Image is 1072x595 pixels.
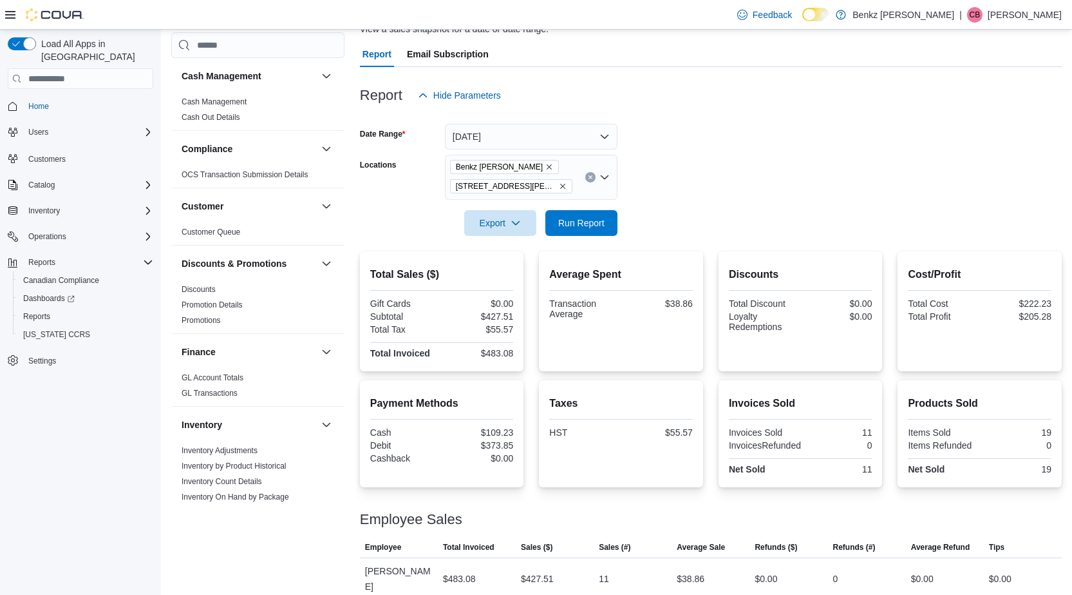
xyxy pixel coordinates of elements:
a: Discounts [182,285,216,294]
span: Benkz [PERSON_NAME] [456,161,543,173]
strong: Total Invoiced [370,348,430,358]
span: Home [23,98,153,114]
div: Discounts & Promotions [171,282,344,333]
a: Customer Queue [182,228,240,237]
p: | [959,7,962,23]
span: Sales ($) [521,542,552,552]
div: $109.23 [444,427,513,438]
h2: Payment Methods [370,396,514,411]
button: Catalog [23,177,60,193]
div: 11 [803,427,872,438]
span: [STREET_ADDRESS][PERSON_NAME] [456,180,556,193]
button: Reports [13,307,158,326]
span: Cash Out Details [182,112,240,122]
a: Settings [23,353,61,369]
a: GL Account Totals [182,373,243,382]
a: Inventory On Hand by Package [182,493,289,502]
span: Settings [28,356,56,366]
div: Loyalty Redemptions [729,311,798,332]
a: Cash Management [182,97,247,106]
a: GL Transactions [182,389,238,398]
div: Total Tax [370,324,439,335]
span: GL Account Totals [182,373,243,383]
span: Load All Apps in [GEOGRAPHIC_DATA] [36,37,153,63]
span: Catalog [23,177,153,193]
a: Dashboards [18,291,80,306]
a: Canadian Compliance [18,273,104,288]
span: Reports [28,257,55,268]
h3: Compliance [182,142,232,155]
div: Invoices Sold [729,427,798,438]
button: Reports [3,253,158,271]
button: Discounts & Promotions [182,257,316,270]
span: Inventory On Hand by Package [182,492,289,502]
a: [US_STATE] CCRS [18,327,95,342]
button: Settings [3,351,158,370]
div: $483.08 [443,571,476,587]
h2: Invoices Sold [729,396,872,411]
div: Subtotal [370,311,439,322]
span: Dashboards [18,291,153,306]
h3: Cash Management [182,70,261,83]
h3: Finance [182,346,216,358]
span: GL Transactions [182,388,238,398]
a: Feedback [732,2,797,28]
span: Hide Parameters [433,89,501,102]
button: [US_STATE] CCRS [13,326,158,344]
button: [DATE] [445,124,617,150]
span: Operations [28,231,66,242]
button: Discounts & Promotions [319,256,334,271]
input: Dark Mode [802,8,829,21]
strong: Net Sold [729,464,766,474]
span: Run Report [558,217,605,229]
div: $0.00 [911,571,934,587]
h3: Discounts & Promotions [182,257,287,270]
button: Run Report [545,210,617,236]
nav: Complex example [8,92,153,404]
div: $0.00 [989,571,1011,587]
div: 11 [599,571,609,587]
h3: Employee Sales [360,512,462,527]
h2: Cost/Profit [908,267,1051,282]
div: $38.86 [677,571,704,587]
a: Reports [18,309,55,324]
button: Hide Parameters [413,83,506,108]
h3: Inventory [182,418,222,431]
div: Total Discount [729,298,798,309]
span: Customers [23,150,153,166]
span: Promotions [182,315,221,326]
div: Cashback [370,453,439,463]
button: Finance [319,344,334,360]
a: Promotions [182,316,221,325]
span: Settings [23,353,153,369]
span: Reports [18,309,153,324]
span: Benkz Budz [450,160,559,174]
button: Operations [3,228,158,246]
div: $427.51 [444,311,513,322]
strong: Net Sold [908,464,945,474]
span: Inventory Adjustments [182,445,258,456]
span: Washington CCRS [18,327,153,342]
a: OCS Transaction Submission Details [182,170,308,179]
span: Inventory Count Details [182,476,262,487]
button: Finance [182,346,316,358]
span: Customers [28,154,66,164]
div: HST [549,427,618,438]
button: Users [23,124,53,140]
span: Reports [23,255,153,270]
label: Locations [360,160,397,170]
button: Inventory [319,417,334,433]
div: Cash Management [171,94,344,130]
button: Inventory [23,203,65,219]
button: Compliance [319,141,334,157]
div: InvoicesRefunded [729,440,801,451]
div: $55.57 [624,427,693,438]
span: Report [362,41,391,67]
div: Gift Cards [370,298,439,309]
a: Home [23,99,54,114]
span: [US_STATE] CCRS [23,329,90,340]
div: $0.00 [755,571,777,587]
h2: Products Sold [908,396,1051,411]
div: $55.57 [444,324,513,335]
